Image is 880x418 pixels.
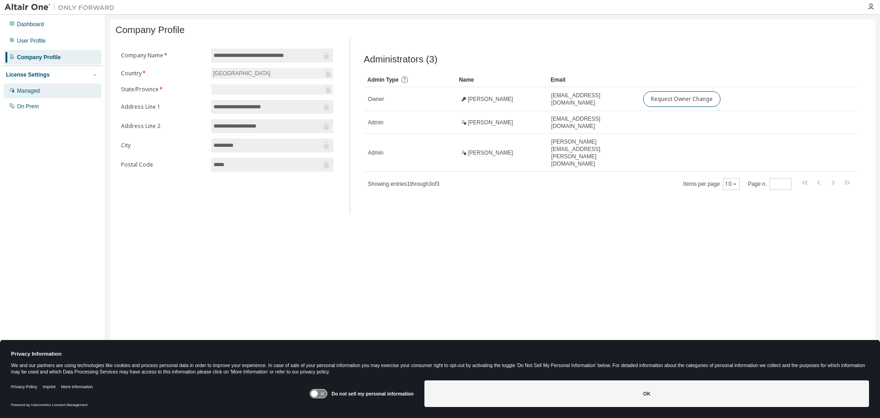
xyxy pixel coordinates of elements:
[368,95,384,103] span: Owner
[468,119,513,126] span: [PERSON_NAME]
[725,180,737,188] button: 10
[17,54,60,61] div: Company Profile
[368,119,384,126] span: Admin
[212,68,272,78] div: [GEOGRAPHIC_DATA]
[121,103,206,111] label: Address Line 1
[551,72,635,87] div: Email
[368,77,399,83] span: Admin Type
[121,142,206,149] label: City
[551,138,635,167] span: [PERSON_NAME][EMAIL_ADDRESS][PERSON_NAME][DOMAIN_NAME]
[121,123,206,130] label: Address Line 2
[121,52,206,59] label: Company Name
[5,3,119,12] img: Altair One
[6,71,49,78] div: License Settings
[121,86,206,93] label: State/Province
[121,70,206,77] label: Country
[17,21,44,28] div: Dashboard
[115,25,185,35] span: Company Profile
[468,149,513,156] span: [PERSON_NAME]
[364,54,438,65] span: Administrators (3)
[748,178,792,190] span: Page n.
[211,68,333,79] div: [GEOGRAPHIC_DATA]
[368,149,384,156] span: Admin
[551,115,635,130] span: [EMAIL_ADDRESS][DOMAIN_NAME]
[551,92,635,106] span: [EMAIL_ADDRESS][DOMAIN_NAME]
[368,181,440,187] span: Showing entries 1 through 3 of 3
[683,178,740,190] span: Items per page
[643,91,720,107] button: Request Owner Change
[121,161,206,168] label: Postal Code
[17,87,40,95] div: Managed
[468,95,513,103] span: [PERSON_NAME]
[459,72,544,87] div: Name
[17,37,46,45] div: User Profile
[17,103,39,110] div: On Prem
